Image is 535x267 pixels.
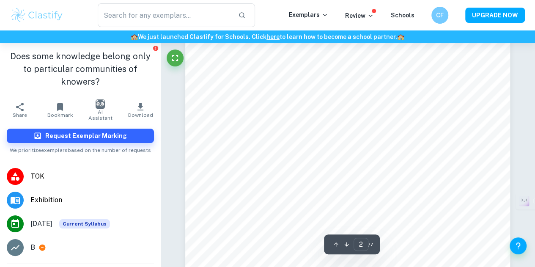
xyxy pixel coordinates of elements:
h6: Request Exemplar Marking [45,131,127,140]
span: Exhibition [30,195,154,205]
input: Search for any exemplars... [98,3,231,27]
button: Fullscreen [167,50,184,66]
span: [DATE] [30,219,52,229]
p: Exemplars [289,10,328,19]
span: 🏫 [397,33,404,40]
a: Schools [391,12,414,19]
span: / 7 [368,241,373,248]
button: Request Exemplar Marking [7,129,154,143]
span: Bookmark [47,112,73,118]
span: Current Syllabus [59,219,110,228]
p: Review [345,11,374,20]
span: 🏫 [131,33,138,40]
p: B [30,242,35,253]
button: CF [431,7,448,24]
button: AI Assistant [80,98,121,122]
button: Report issue [153,45,159,51]
h1: Does some knowledge belong only to particular communities of knowers? [7,50,154,88]
span: TOK [30,171,154,182]
div: This exemplar is based on the current syllabus. Feel free to refer to it for inspiration/ideas wh... [59,219,110,228]
button: Download [121,98,161,122]
h6: CF [435,11,445,20]
img: Clastify logo [10,7,64,24]
button: Help and Feedback [510,237,527,254]
button: Bookmark [40,98,80,122]
img: AI Assistant [96,99,105,109]
span: Download [128,112,153,118]
span: AI Assistant [85,109,115,121]
button: UPGRADE NOW [465,8,525,23]
h6: We just launched Clastify for Schools. Click to learn how to become a school partner. [2,32,533,41]
span: Share [13,112,27,118]
span: We prioritize exemplars based on the number of requests [10,143,151,154]
a: here [266,33,280,40]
